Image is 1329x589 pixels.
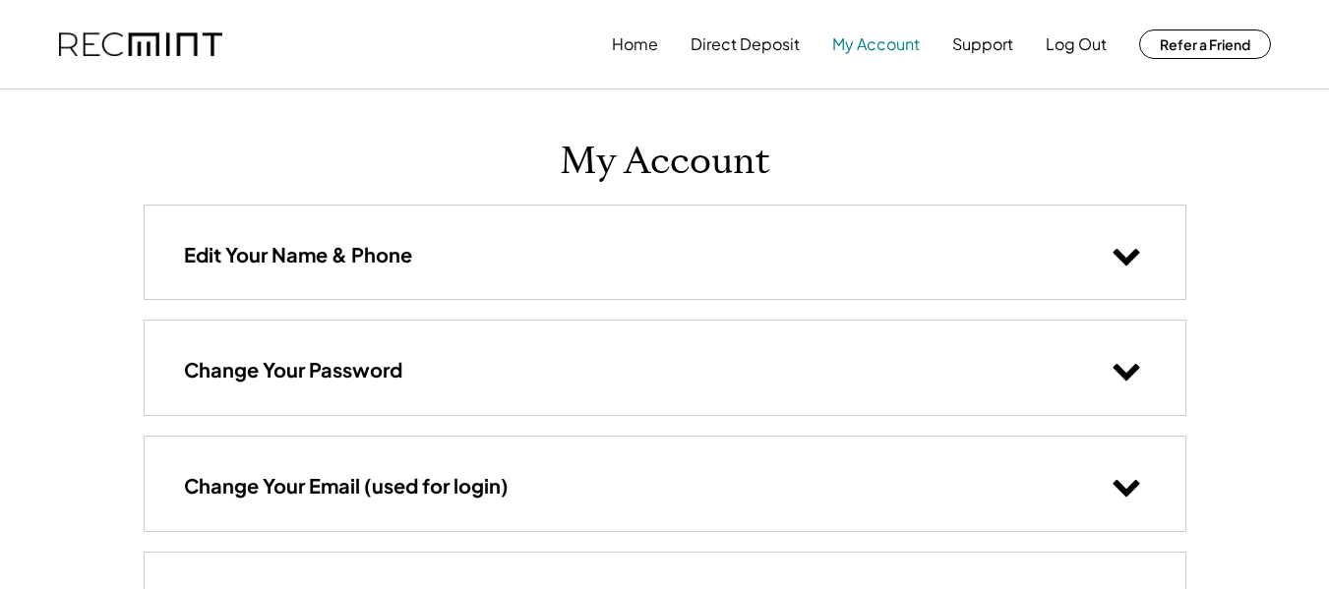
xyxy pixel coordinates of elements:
button: Home [612,25,658,64]
button: My Account [832,25,920,64]
h1: My Account [560,139,770,185]
h3: Change Your Password [184,357,402,383]
img: recmint-logotype%403x.png [59,32,222,57]
button: Support [952,25,1013,64]
button: Log Out [1046,25,1107,64]
h3: Change Your Email (used for login) [184,473,509,499]
button: Refer a Friend [1139,29,1271,59]
button: Direct Deposit [691,25,800,64]
h3: Edit Your Name & Phone [184,242,412,267]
